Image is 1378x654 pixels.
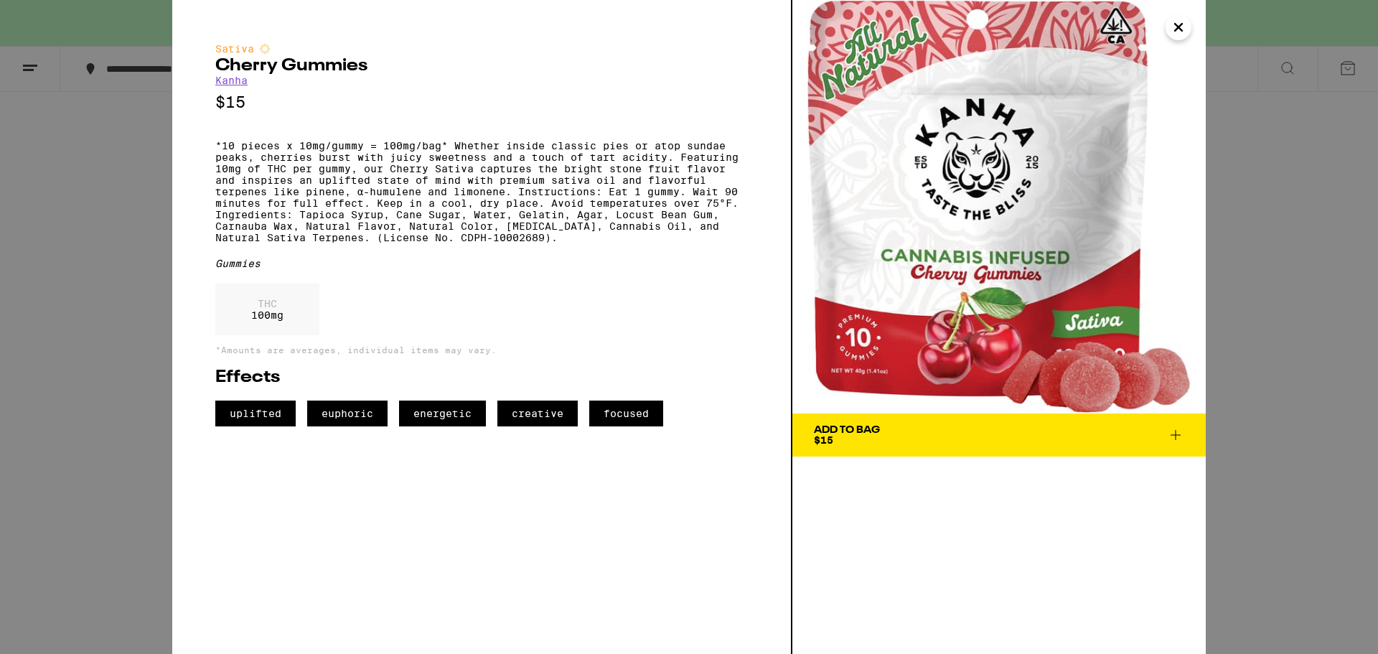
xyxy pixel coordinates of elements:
button: Close [1166,14,1191,40]
p: *10 pieces x 10mg/gummy = 100mg/bag* Whether inside classic pies or atop sundae peaks, cherries b... [215,140,748,243]
button: Add To Bag$15 [792,414,1206,457]
p: THC [251,298,283,309]
span: euphoric [307,401,388,426]
span: energetic [399,401,486,426]
p: $15 [215,93,748,111]
h2: Cherry Gummies [215,57,748,75]
p: *Amounts are averages, individual items may vary. [215,345,748,355]
span: creative [497,401,578,426]
span: uplifted [215,401,296,426]
a: Kanha [215,75,248,86]
span: Hi. Need any help? [9,10,103,22]
img: sativaColor.svg [259,43,271,55]
span: focused [589,401,663,426]
h2: Effects [215,369,748,386]
span: $15 [814,434,833,446]
div: Sativa [215,43,748,55]
div: Add To Bag [814,425,880,435]
div: 100 mg [215,284,319,335]
div: Gummies [215,258,748,269]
